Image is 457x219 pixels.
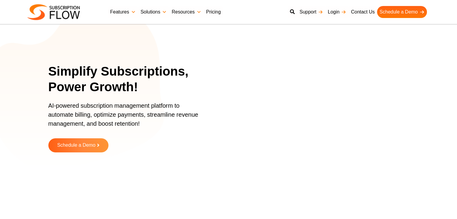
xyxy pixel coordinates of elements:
[169,6,203,18] a: Resources
[57,143,95,148] span: Schedule a Demo
[48,101,205,134] p: AI-powered subscription management platform to automate billing, optimize payments, streamline re...
[138,6,169,18] a: Solutions
[48,64,212,95] h1: Simplify Subscriptions, Power Growth!
[204,6,223,18] a: Pricing
[27,4,80,20] img: Subscriptionflow
[325,6,349,18] a: Login
[377,6,427,18] a: Schedule a Demo
[48,138,108,152] a: Schedule a Demo
[297,6,325,18] a: Support
[108,6,138,18] a: Features
[349,6,377,18] a: Contact Us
